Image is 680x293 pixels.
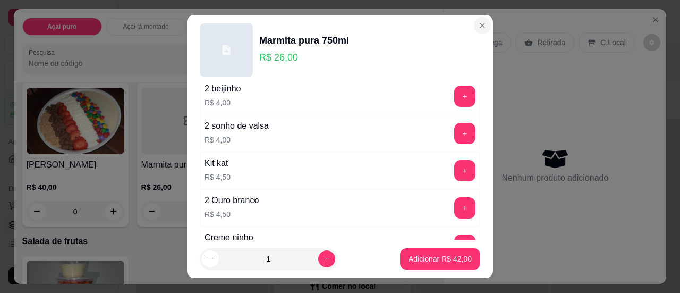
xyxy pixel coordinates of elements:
[259,33,349,48] div: Marmita pura 750ml
[409,254,472,264] p: Adicionar R$ 42,00
[202,250,219,267] button: decrease-product-quantity
[205,209,259,220] p: R$ 4,50
[205,194,259,207] div: 2 Ouro branco
[474,17,491,34] button: Close
[400,248,480,270] button: Adicionar R$ 42,00
[454,197,475,219] button: add
[454,123,475,144] button: add
[318,250,335,267] button: increase-product-quantity
[205,157,231,170] div: Kit kat
[259,50,349,65] p: R$ 26,00
[454,160,475,181] button: add
[205,82,241,95] div: 2 beijinho
[205,231,253,244] div: Creme ninho
[205,120,269,132] div: 2 sonho de valsa
[454,86,475,107] button: add
[205,135,269,145] p: R$ 4,00
[205,97,241,108] p: R$ 4,00
[205,172,231,182] p: R$ 4,50
[454,235,475,256] button: add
